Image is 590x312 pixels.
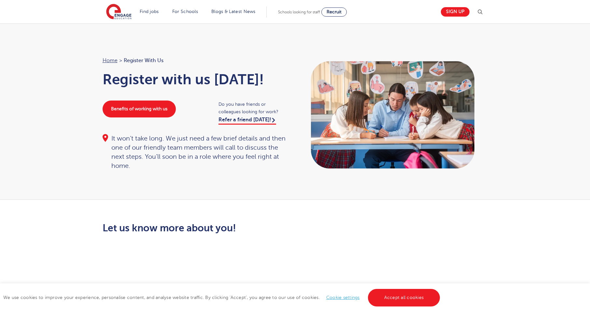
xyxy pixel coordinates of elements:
[103,58,118,63] a: Home
[103,56,289,65] nav: breadcrumb
[119,58,122,63] span: >
[218,101,288,115] span: Do you have friends or colleagues looking for work?
[278,10,320,14] span: Schools looking for staff
[218,117,276,125] a: Refer a friend [DATE]!
[3,295,442,300] span: We use cookies to improve your experience, personalise content, and analyse website traffic. By c...
[103,134,289,170] div: It won’t take long. We just need a few brief details and then one of our friendly team members wi...
[140,9,159,14] a: Find jobs
[326,295,360,300] a: Cookie settings
[368,289,440,306] a: Accept all cookies
[211,9,256,14] a: Blogs & Latest News
[103,71,289,88] h1: Register with us [DATE]!
[321,7,347,17] a: Recruit
[124,56,163,65] span: Register with us
[106,4,132,20] img: Engage Education
[441,7,470,17] a: Sign up
[103,101,176,117] a: Benefits of working with us
[327,9,342,14] span: Recruit
[103,223,356,234] h2: Let us know more about you!
[172,9,198,14] a: For Schools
